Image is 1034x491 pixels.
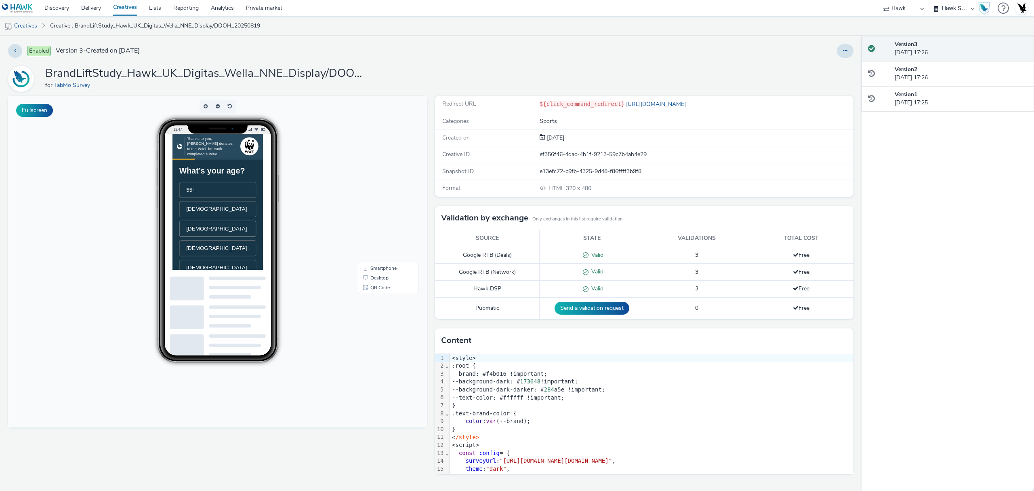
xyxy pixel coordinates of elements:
span: HTML [549,184,566,192]
span: Snapshot ID [442,167,474,175]
span: QR Code [362,189,382,194]
img: undefined Logo [2,3,33,13]
div: 11 [435,433,445,441]
span: Desktop [362,180,380,184]
a: Hawk Academy [978,2,994,15]
div: .text-brand-color { [450,410,853,418]
td: Pubmatic [435,298,540,319]
span: surveyUrl [466,457,496,464]
h1: What’s your age? [10,47,120,59]
img: Hawk Academy [978,2,990,15]
th: Total cost [749,230,853,247]
div: 12 [435,441,445,449]
a: Creative : BrandLiftStudy_Hawk_UK_Digitas_Wella_NNE_Display/DOOH_20250819 [46,16,264,36]
div: 5 [435,386,445,394]
div: < [450,434,853,442]
li: QR Code [351,187,409,197]
div: : , [450,465,853,473]
span: "dark" [486,466,506,472]
strong: Version 1 [895,91,917,98]
div: 13 [435,449,445,457]
div: ef356f46-4dac-4b1f-9213-59c7b4ab4e29 [540,150,853,159]
span: Categories [442,117,469,125]
span: Format [442,184,460,192]
h3: Content [441,334,471,347]
td: Google RTB (Network) [435,264,540,281]
span: [DEMOGRAPHIC_DATA] [20,103,107,112]
span: Free [793,285,809,292]
span: theme [466,466,483,472]
img: Account UK [1015,2,1028,14]
div: : (--brand); [450,417,853,425]
strong: Version 3 [895,40,917,48]
img: incentive logo [100,8,120,28]
div: 14 [435,457,445,465]
img: hawk logo [6,14,14,22]
th: State [540,230,644,247]
li: Desktop [351,177,409,187]
span: 3 [695,268,698,276]
span: Valid [588,268,603,275]
div: <script> [450,441,853,449]
div: Creation 19 August 2025, 17:25 [545,134,564,142]
span: Free [793,251,809,259]
div: 10 [435,425,445,434]
span: "${click_command_redirect}" [530,473,622,480]
span: [DEMOGRAPHIC_DATA] [20,131,107,140]
div: --brand: #f4b016 !important; [450,370,853,378]
a: TabMo Survey [54,81,93,89]
span: 3 [695,251,698,259]
span: Smartphone [362,170,389,175]
div: e13efc72-c9fb-4325-9d48-f86ffff3b9f8 [540,167,853,176]
span: 320 x 480 [548,184,591,192]
span: color [466,418,483,424]
div: 15 [435,465,445,473]
div: } [450,402,853,410]
div: --background-dark: # !important; [450,378,853,386]
span: var [486,418,496,424]
span: Thanks to you, [PERSON_NAME] donates to the WWF for each completed survey. [21,4,86,32]
div: : , [450,473,853,481]
td: Google RTB (Deals) [435,247,540,264]
span: Free [793,304,809,312]
div: 2 [435,362,445,370]
span: Creative ID [442,150,470,158]
div: [DATE] 17:26 [895,66,1028,82]
span: Fold line [445,362,449,369]
span: [DEMOGRAPHIC_DATA] [20,187,107,195]
div: 9 [435,417,445,425]
img: mobile [4,22,12,30]
code: ${click_command_redirect} [540,101,625,107]
div: 8 [435,410,445,418]
div: 4 [435,378,445,386]
a: [URL][DOMAIN_NAME] [624,100,689,108]
small: Only exchanges in this list require validation [532,216,622,222]
a: TabMo Survey [8,75,37,83]
li: Smartphone [351,167,409,177]
th: Validations [644,230,749,247]
h3: Validation by exchange [441,212,528,224]
th: Source [435,230,540,247]
div: } [450,425,853,434]
span: "[URL][DOMAIN_NAME][DOMAIN_NAME]" [500,457,612,464]
span: Enabled [27,46,51,56]
h1: BrandLiftStudy_Hawk_UK_Digitas_Wella_NNE_Display/DOOH_20250819 [45,66,368,81]
span: for [45,81,54,89]
span: Fold line [445,410,449,417]
strong: Version 2 [895,66,917,73]
div: :root { [450,362,853,370]
span: 0 [695,304,698,312]
span: 3 [695,285,698,292]
span: config [479,450,500,456]
div: : , [450,457,853,465]
div: 3 [435,370,445,378]
span: Redirect URL [442,100,476,108]
span: Valid [588,251,603,259]
span: Version 3 - Created on [DATE] [56,46,140,55]
div: 7 [435,402,445,410]
div: [DATE] 17:25 [895,91,1028,107]
div: 6 [435,394,445,402]
span: const [459,450,476,456]
span: Fold line [445,450,449,456]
